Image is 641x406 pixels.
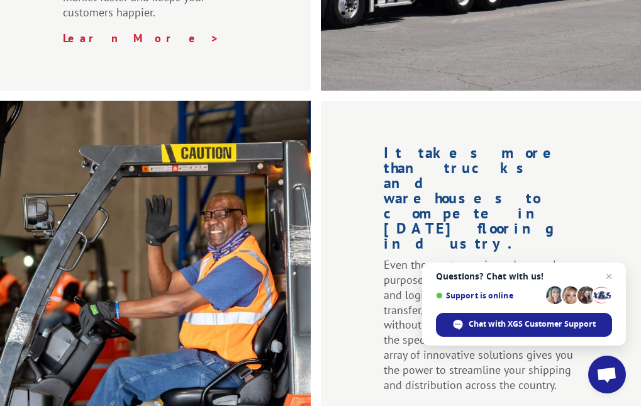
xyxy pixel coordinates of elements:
div: Chat with XGS Customer Support [436,313,612,337]
span: Questions? Chat with us! [436,271,612,281]
div: Open chat [588,356,626,393]
p: Even the most experienced general purpose drivers, [DEMOGRAPHIC_DATA], and logistics providers st... [384,257,579,403]
a: Learn More > [63,31,220,45]
span: Support is online [436,291,542,300]
span: Close chat [601,269,616,284]
span: Chat with XGS Customer Support [469,319,596,330]
h1: It takes more than trucks and warehouses to compete in [DATE] flooring industry. [384,145,579,257]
